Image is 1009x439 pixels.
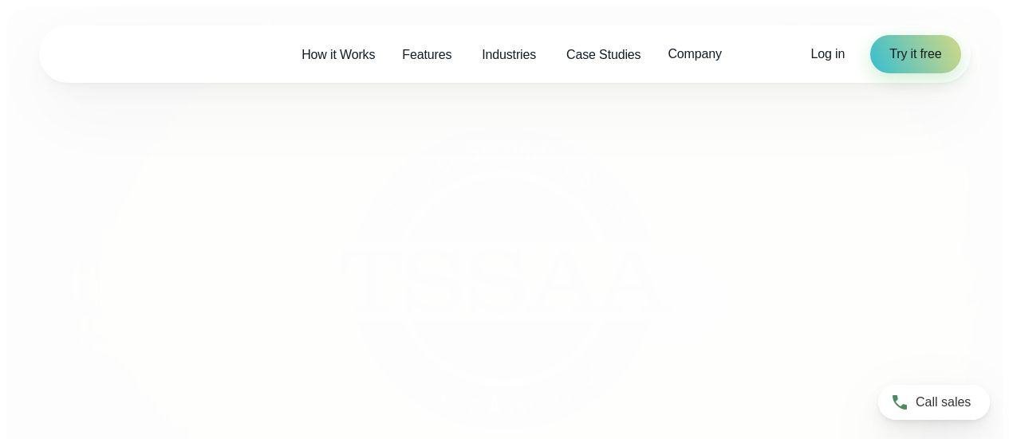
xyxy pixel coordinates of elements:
span: Log in [811,47,845,61]
span: Case Studies [566,45,640,65]
a: Case Studies [553,38,654,71]
a: Log in [811,45,845,64]
span: Call sales [916,393,971,412]
span: Try it free [889,45,941,64]
a: How it Works [288,38,388,71]
a: Try it free [870,35,960,73]
a: Call sales [878,385,990,420]
span: Features [402,45,451,65]
span: How it Works [302,45,375,65]
span: Company [668,45,721,64]
span: Industries [482,45,536,65]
